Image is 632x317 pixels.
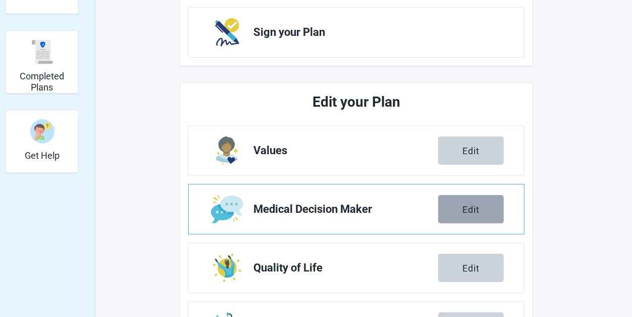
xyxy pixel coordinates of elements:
span: Values [253,145,438,157]
div: Edit [462,263,480,273]
a: Edit Values section [189,126,524,175]
h2: Get Help [25,150,60,161]
img: svg%3e [30,40,54,64]
button: Edit [438,254,504,282]
button: Edit [438,195,504,223]
span: Sign your Plan [253,26,496,38]
span: Medical Decision Maker [253,203,438,215]
div: Get Help [6,110,79,173]
div: Completed Plans [6,30,79,94]
span: Quality of Life [253,262,438,274]
img: person-question-x68TBcxA.svg [30,119,54,144]
h2: Completed Plans [10,71,74,93]
a: Edit Medical Decision Maker section [189,185,524,234]
button: Edit [438,137,504,165]
h2: Edit your Plan [226,91,487,113]
div: Edit [462,146,480,156]
a: Next Sign your Plan section [189,8,524,57]
a: Edit Quality of Life section [189,243,524,293]
div: Edit [462,204,480,214]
